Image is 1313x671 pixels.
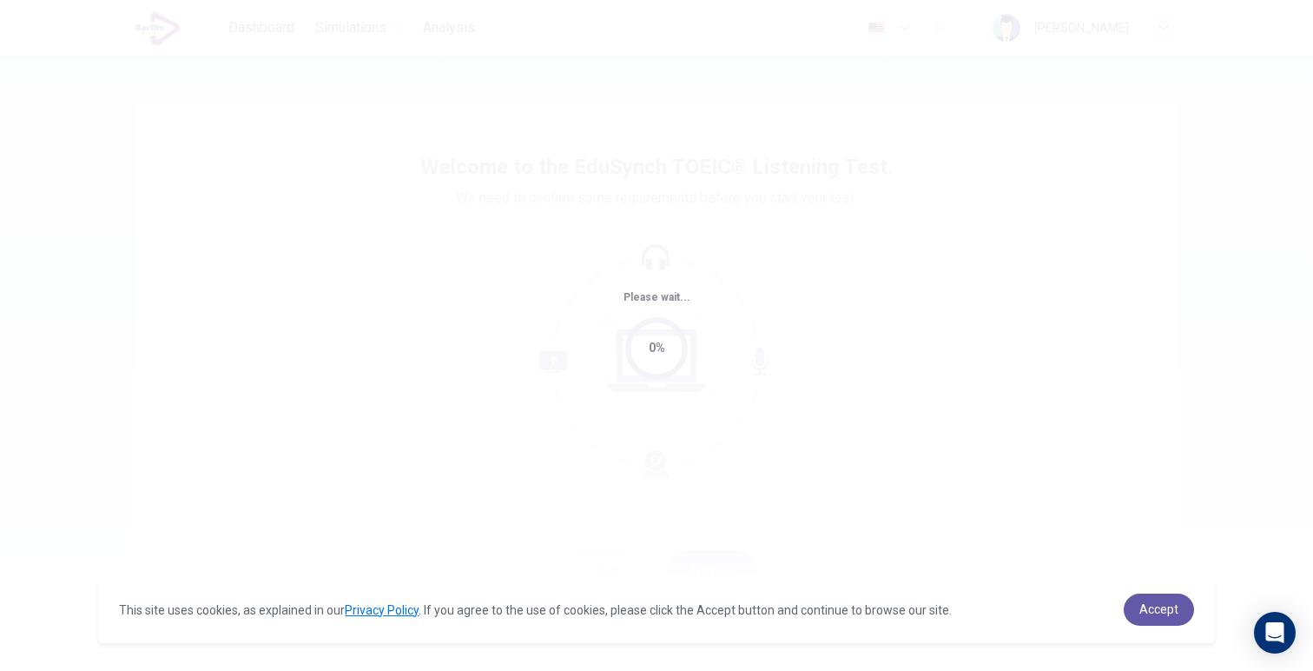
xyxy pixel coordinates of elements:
span: Accept [1139,602,1178,616]
a: Privacy Policy [345,603,419,617]
div: Open Intercom Messenger [1254,612,1296,654]
div: 0% [649,338,665,358]
a: dismiss cookie message [1124,594,1194,626]
span: Please wait... [624,291,690,303]
div: cookieconsent [98,576,1214,643]
span: This site uses cookies, as explained in our . If you agree to the use of cookies, please click th... [119,603,952,617]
